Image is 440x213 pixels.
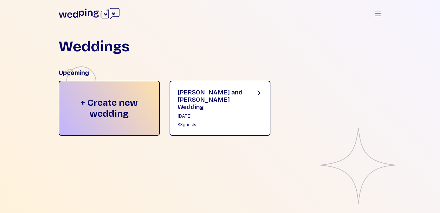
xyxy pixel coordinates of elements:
div: Upcoming [59,68,381,77]
div: 83 guests [178,122,246,128]
div: [PERSON_NAME] and [PERSON_NAME] Wedding [178,89,246,111]
div: + Create new wedding [59,81,160,136]
h1: Weddings [59,39,130,54]
div: [DATE] [178,113,246,119]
